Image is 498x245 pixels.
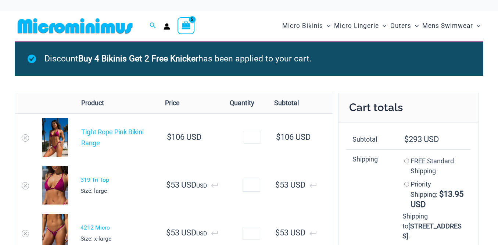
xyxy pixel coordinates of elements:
[268,93,333,113] th: Subtotal
[388,15,420,37] a: OutersMenu ToggleMenu Toggle
[411,157,454,175] label: FREE Standard Shipping
[404,135,439,144] bdi: 293 USD
[280,15,332,37] a: Micro BikinisMenu ToggleMenu Toggle
[275,180,280,189] span: $
[275,228,305,237] bdi: 53 USD
[411,189,463,209] bdi: 13.95 USD
[402,222,462,240] strong: [STREET_ADDRESS]
[279,14,483,38] nav: Site Navigation
[15,41,483,76] div: Discount has been applied to your cart.
[276,132,280,142] span: $
[166,228,171,237] span: $
[80,185,93,196] dt: Size:
[158,93,223,113] th: Price
[80,224,110,231] a: 4212 Micro
[243,227,260,240] input: Product quantity
[420,15,482,37] a: Mens SwimwearMenu ToggleMenu Toggle
[402,211,464,241] p: Shipping to .
[275,228,280,237] span: $
[178,17,194,34] a: View Shopping Cart, 5 items
[379,17,386,35] span: Menu Toggle
[164,23,170,30] a: Account icon link
[42,118,68,157] img: Tight Rope Pink 319 Top 4228 Thong 05
[22,230,29,237] a: Remove 4212 Micro from cart
[390,17,411,35] span: Outers
[80,233,93,244] dt: Size:
[346,130,396,149] th: Subtotal
[244,131,261,144] input: Product quantity
[80,185,153,196] p: large
[166,180,196,189] bdi: 53 USD
[275,180,305,189] bdi: 53 USD
[80,176,109,183] a: 319 Tri Top
[42,166,68,205] img: Tight Rope Pink 319 Top 01
[167,132,171,142] span: $
[166,180,171,189] span: $
[15,18,136,34] img: MM SHOP LOGO FLAT
[332,15,388,37] a: Micro LingerieMenu ToggleMenu Toggle
[78,54,198,64] strong: Buy 4 Bikinis Get 2 Free Knicker
[167,132,201,142] bdi: 106 USD
[334,17,379,35] span: Micro Lingerie
[282,17,323,35] span: Micro Bikinis
[411,180,463,209] label: Priority Shipping:
[243,179,260,192] input: Product quantity
[164,182,217,189] span: USD
[22,182,29,189] a: Remove 319 Tri Top from cart
[81,128,144,147] a: Tight Rope Pink Bikini Range
[150,21,156,31] a: Search icon link
[411,17,419,35] span: Menu Toggle
[338,93,479,122] h2: Cart totals
[22,134,29,142] a: Remove Tight Rope Pink Bikini Range from cart
[223,93,268,113] th: Quantity
[75,93,158,113] th: Product
[404,135,409,144] span: $
[80,233,153,244] p: x-large
[422,17,473,35] span: Mens Swimwear
[323,17,330,35] span: Menu Toggle
[473,17,480,35] span: Menu Toggle
[276,132,311,142] bdi: 106 USD
[439,189,444,199] span: $
[164,230,217,237] span: USD
[166,228,196,237] bdi: 53 USD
